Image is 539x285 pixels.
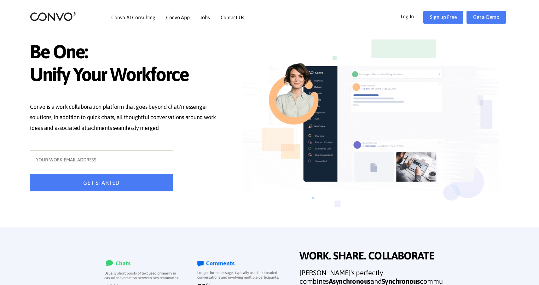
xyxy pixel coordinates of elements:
[423,11,463,24] a: Sign up Free
[243,28,499,227] img: image_not_found
[467,11,506,24] a: Get a Demo
[30,40,224,65] span: Be One:
[299,249,444,264] span: WORK. SHARE. COLLABORATE
[401,11,424,21] a: Log In
[30,174,173,191] button: GET STARTED
[30,150,173,169] input: YOUR WORK EMAIL ADDRESS
[30,102,224,135] p: Convo is a work collaboration platform that goes beyond chat/messenger solutions; in addition to ...
[221,15,244,20] a: Contact Us
[200,15,210,20] a: Jobs
[111,15,155,20] a: Convo AI Consulting
[30,12,76,21] img: logo_2.png
[166,15,190,20] a: Convo App
[30,63,224,87] span: Unify Your Workforce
